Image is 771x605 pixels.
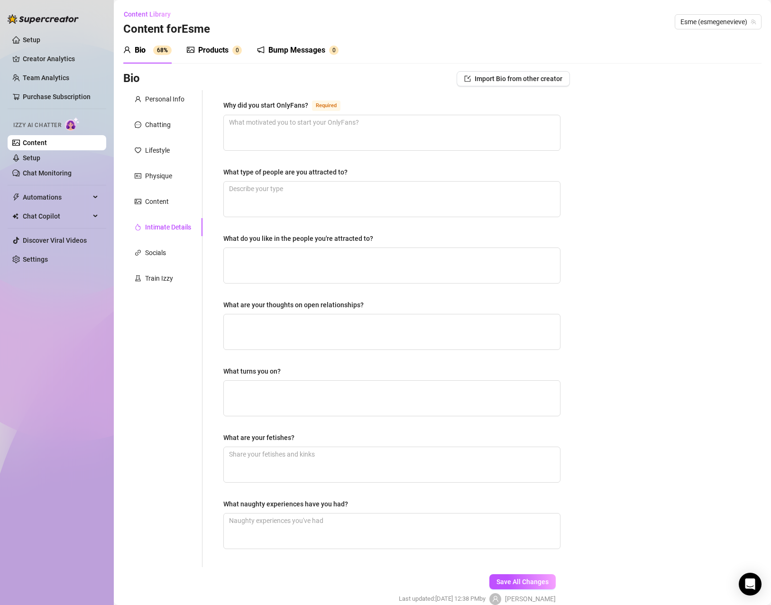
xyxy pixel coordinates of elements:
div: What are your fetishes? [223,432,294,443]
label: What turns you on? [223,366,287,376]
span: notification [257,46,265,54]
textarea: What do you like in the people you're attracted to? [224,248,560,283]
div: Socials [145,247,166,258]
div: Why did you start OnlyFans? [223,100,308,110]
label: What are your fetishes? [223,432,301,443]
h3: Bio [123,71,140,86]
h3: Content for Esme [123,22,210,37]
sup: 68% [153,46,172,55]
a: Chat Monitoring [23,169,72,177]
div: What are your thoughts on open relationships? [223,300,364,310]
label: What type of people are you attracted to? [223,167,354,177]
span: link [135,249,141,256]
button: Save All Changes [489,574,556,589]
a: Team Analytics [23,74,69,82]
textarea: Why did you start OnlyFans? [224,115,560,150]
span: team [751,19,756,25]
button: Content Library [123,7,178,22]
span: heart [135,147,141,154]
span: experiment [135,275,141,282]
textarea: What are your fetishes? [224,447,560,482]
textarea: What turns you on? [224,381,560,416]
div: What type of people are you attracted to? [223,167,348,177]
span: [PERSON_NAME] [505,594,556,604]
label: What are your thoughts on open relationships? [223,300,370,310]
span: import [464,75,471,82]
textarea: What are your thoughts on open relationships? [224,314,560,349]
span: Save All Changes [496,578,549,586]
div: Physique [145,171,172,181]
button: Import Bio from other creator [457,71,570,86]
div: Bio [135,45,146,56]
sup: 0 [232,46,242,55]
sup: 0 [329,46,339,55]
div: Products [198,45,229,56]
span: Content Library [124,10,171,18]
label: Why did you start OnlyFans? [223,100,351,111]
span: fire [135,224,141,230]
span: Import Bio from other creator [475,75,562,82]
span: Last updated: [DATE] 12:38 PM by [399,594,486,604]
img: logo-BBDzfeDw.svg [8,14,79,24]
a: Purchase Subscription [23,93,91,101]
label: What do you like in the people you're attracted to? [223,233,380,244]
div: What naughty experiences have you had? [223,499,348,509]
img: Chat Copilot [12,213,18,220]
a: Creator Analytics [23,51,99,66]
span: Automations [23,190,90,205]
span: picture [135,198,141,205]
div: Chatting [145,119,171,130]
div: Lifestyle [145,145,170,156]
div: Bump Messages [268,45,325,56]
a: Discover Viral Videos [23,237,87,244]
span: Required [312,101,340,111]
span: picture [187,46,194,54]
textarea: What naughty experiences have you had? [224,513,560,549]
span: message [135,121,141,128]
a: Setup [23,154,40,162]
a: Setup [23,36,40,44]
textarea: What type of people are you attracted to? [224,182,560,217]
div: Content [145,196,169,207]
span: idcard [135,173,141,179]
div: Personal Info [145,94,184,104]
span: user [123,46,131,54]
span: Chat Copilot [23,209,90,224]
div: Train Izzy [145,273,173,284]
span: Izzy AI Chatter [13,121,61,130]
img: AI Chatter [65,117,80,131]
label: What naughty experiences have you had? [223,499,355,509]
div: What do you like in the people you're attracted to? [223,233,373,244]
span: user [492,596,499,602]
a: Content [23,139,47,147]
div: Intimate Details [145,222,191,232]
span: thunderbolt [12,193,20,201]
a: Settings [23,256,48,263]
span: Esme (esmegenevieve) [680,15,756,29]
div: What turns you on? [223,366,281,376]
div: Open Intercom Messenger [739,573,762,596]
span: user [135,96,141,102]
